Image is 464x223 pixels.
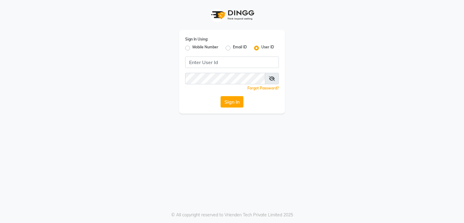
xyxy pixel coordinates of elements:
[221,96,243,108] button: Sign In
[233,44,247,52] label: Email ID
[247,86,279,90] a: Forgot Password?
[208,6,256,24] img: logo1.svg
[185,73,265,84] input: Username
[185,37,208,42] label: Sign In Using:
[192,44,218,52] label: Mobile Number
[185,57,279,68] input: Username
[261,44,274,52] label: User ID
